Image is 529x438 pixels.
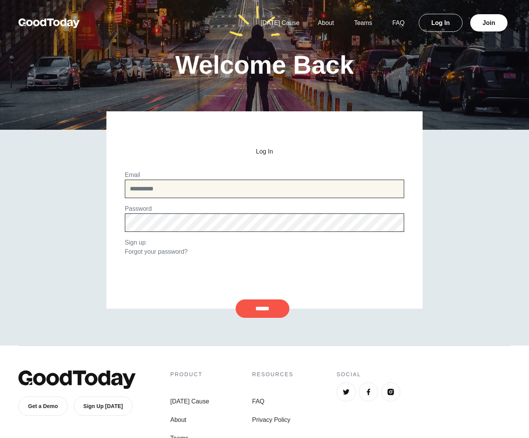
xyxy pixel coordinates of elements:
a: Sign up [125,239,146,246]
a: FAQ [252,397,294,406]
label: Password [125,205,152,212]
a: Forgot your password? [125,248,188,255]
a: Teams [345,20,381,26]
a: Privacy Policy [252,415,294,425]
img: Twitter [342,388,350,396]
a: Twitter [337,382,356,402]
h4: Social [337,370,511,378]
a: Join [470,14,507,31]
a: About [170,415,209,425]
a: FAQ [383,20,414,26]
a: About [308,20,343,26]
h4: Resources [252,370,294,378]
a: Instagram [381,382,400,402]
a: Log In [419,14,463,32]
a: [DATE] Cause [251,20,308,26]
a: Facebook [359,382,378,402]
label: Email [125,172,140,178]
img: GoodToday [18,18,80,28]
h2: Log In [125,148,404,155]
a: [DATE] Cause [170,397,209,406]
h4: Product [170,370,209,378]
h1: Welcome Back [175,52,354,78]
a: Sign Up [DATE] [74,397,133,416]
img: Instagram [387,388,395,396]
a: Get a Demo [18,397,68,416]
img: GoodToday [18,370,136,389]
img: Facebook [365,388,372,396]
